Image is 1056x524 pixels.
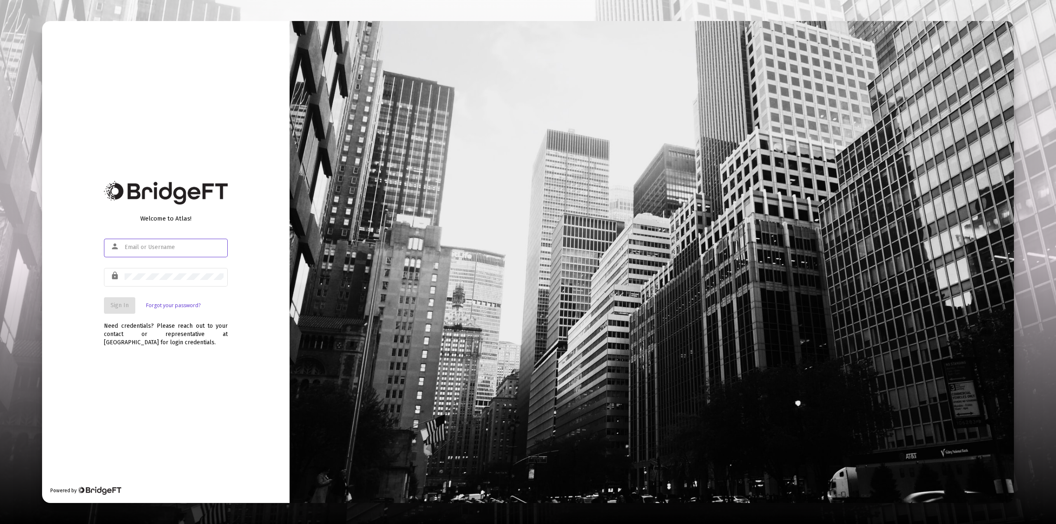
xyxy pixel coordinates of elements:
img: Bridge Financial Technology Logo [78,486,121,495]
div: Need credentials? Please reach out to your contact or representative at [GEOGRAPHIC_DATA] for log... [104,314,228,347]
mat-icon: lock [111,271,120,281]
div: Welcome to Atlas! [104,214,228,223]
input: Email or Username [125,244,224,251]
a: Forgot your password? [146,301,200,310]
div: Powered by [50,486,121,495]
span: Sign In [111,302,129,309]
mat-icon: person [111,242,120,251]
img: Bridge Financial Technology Logo [104,181,228,204]
button: Sign In [104,297,135,314]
